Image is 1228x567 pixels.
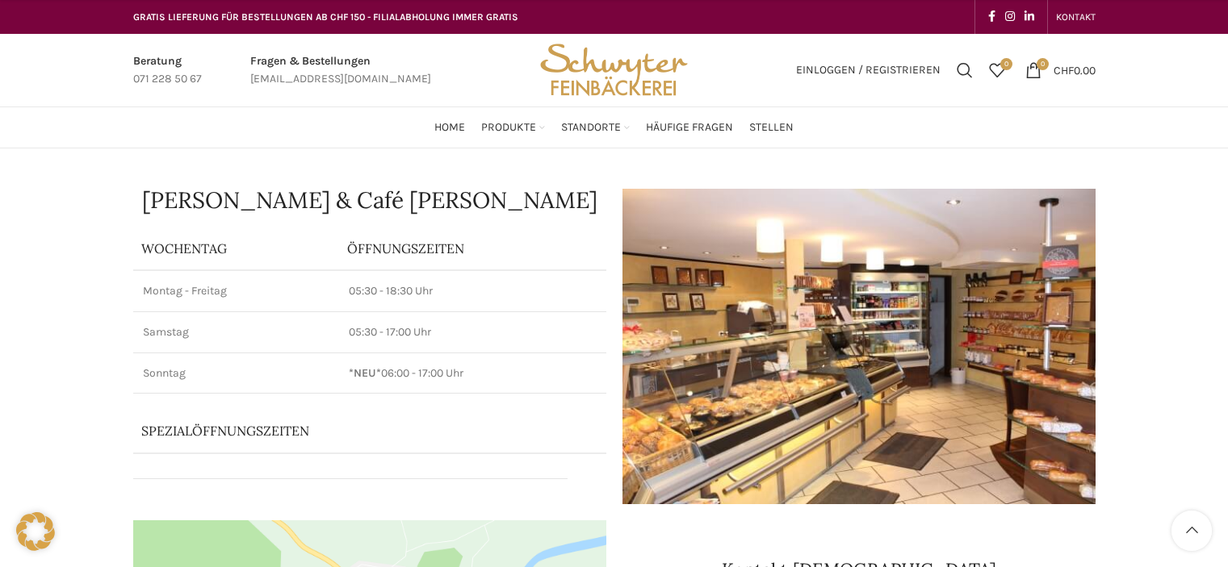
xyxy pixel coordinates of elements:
a: Produkte [481,111,545,144]
img: Bäckerei Schwyter [534,34,693,106]
p: 06:00 - 17:00 Uhr [349,365,597,381]
span: Home [434,120,465,135]
a: Infobox link [133,52,202,89]
span: Häufige Fragen [646,120,733,135]
span: GRATIS LIEFERUNG FÜR BESTELLUNGEN AB CHF 150 - FILIALABHOLUNG IMMER GRATIS [133,11,518,23]
div: Secondary navigation [1048,1,1104,33]
p: 05:30 - 18:30 Uhr [349,283,597,299]
a: KONTAKT [1056,1,1096,33]
a: 0 [981,54,1013,86]
a: Scroll to top button [1171,511,1212,551]
span: CHF [1054,63,1074,77]
span: Standorte [561,120,621,135]
a: Site logo [534,62,693,76]
div: Meine Wunschliste [981,54,1013,86]
span: Einloggen / Registrieren [796,65,941,76]
span: 0 [1037,58,1049,70]
bdi: 0.00 [1054,63,1096,77]
p: Spezialöffnungszeiten [141,422,560,440]
span: KONTAKT [1056,11,1096,23]
a: Infobox link [250,52,431,89]
p: ÖFFNUNGSZEITEN [347,240,598,257]
a: Facebook social link [983,6,1000,28]
a: Einloggen / Registrieren [788,54,949,86]
a: 0 CHF0.00 [1017,54,1104,86]
a: Suchen [949,54,981,86]
a: Häufige Fragen [646,111,733,144]
p: Samstag [143,324,329,340]
p: 05:30 - 17:00 Uhr [349,324,597,340]
span: 0 [1000,58,1012,70]
a: Stellen [749,111,794,144]
a: Instagram social link [1000,6,1020,28]
a: Home [434,111,465,144]
p: Wochentag [141,240,331,257]
h1: [PERSON_NAME] & Café [PERSON_NAME] [133,189,606,211]
p: Montag - Freitag [143,283,329,299]
a: Linkedin social link [1020,6,1039,28]
p: Sonntag [143,365,329,381]
span: Produkte [481,120,536,135]
a: Standorte [561,111,630,144]
span: Stellen [749,120,794,135]
div: Main navigation [125,111,1104,144]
